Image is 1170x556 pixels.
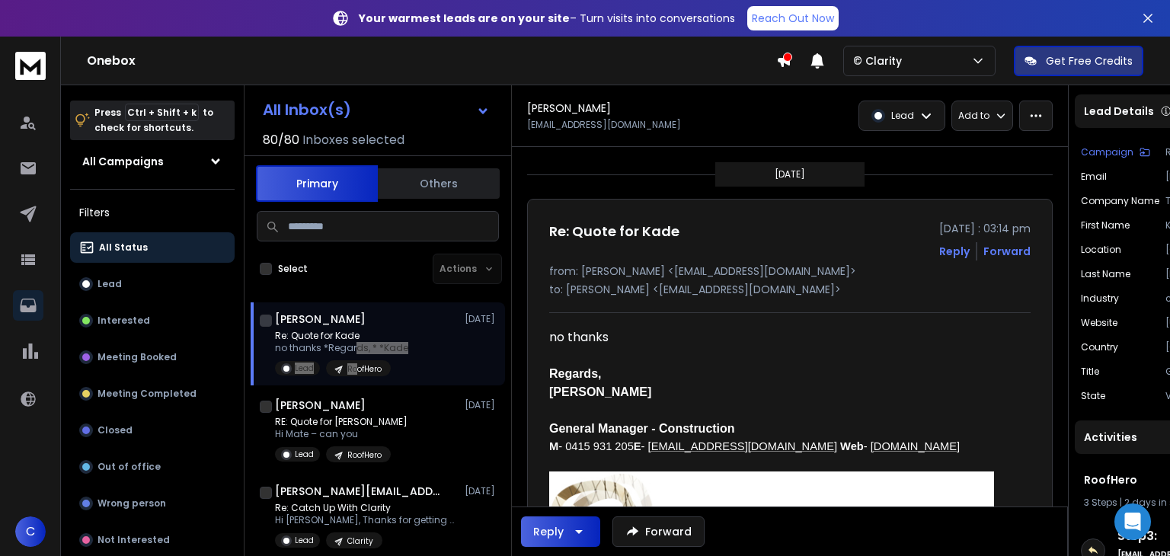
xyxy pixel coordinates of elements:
[275,502,458,514] p: Re: Catch Up With Clarity
[648,440,837,452] a: [EMAIL_ADDRESS][DOMAIN_NAME]
[70,232,235,263] button: All Status
[359,11,570,26] strong: Your warmest leads are on your site
[70,415,235,446] button: Closed
[70,202,235,223] h3: Filters
[70,305,235,336] button: Interested
[1081,366,1099,378] p: title
[263,131,299,149] span: 80 / 80
[347,449,382,461] p: RoofHero
[1081,268,1130,280] p: Last Name
[1081,171,1107,183] p: Email
[549,282,1031,297] p: to: [PERSON_NAME] <[EMAIL_ADDRESS][DOMAIN_NAME]>
[70,342,235,372] button: Meeting Booked
[840,440,864,452] b: Web
[347,535,373,547] p: Clarity
[97,461,161,473] p: Out of office
[251,94,502,125] button: All Inbox(s)
[97,388,197,400] p: Meeting Completed
[521,516,600,547] button: Reply
[256,165,378,202] button: Primary
[295,535,314,546] p: Lead
[983,244,1031,259] div: Forward
[97,278,122,290] p: Lead
[840,440,868,452] span: -
[549,221,679,242] h1: Re: Quote for Kade
[465,485,499,497] p: [DATE]
[549,440,558,452] b: M
[549,264,1031,279] p: from: [PERSON_NAME] <[EMAIL_ADDRESS][DOMAIN_NAME]>
[853,53,908,69] p: © Clarity
[302,131,404,149] h3: Inboxes selected
[70,146,235,177] button: All Campaigns
[295,449,314,460] p: Lead
[549,385,651,398] span: [PERSON_NAME]
[1081,317,1117,329] p: website
[939,244,970,259] button: Reply
[752,11,834,26] p: Reach Out Now
[15,52,46,80] img: logo
[278,263,308,275] label: Select
[70,452,235,482] button: Out of office
[275,484,443,499] h1: [PERSON_NAME][EMAIL_ADDRESS][DOMAIN_NAME]
[1046,53,1133,69] p: Get Free Credits
[94,105,213,136] p: Press to check for shortcuts.
[533,524,564,539] div: Reply
[1081,390,1105,402] p: State
[99,241,148,254] p: All Status
[378,167,500,200] button: Others
[549,422,735,435] span: General Manager - Construction
[87,52,776,70] h1: Onebox
[465,399,499,411] p: [DATE]
[275,312,366,327] h1: [PERSON_NAME]
[263,102,351,117] h1: All Inbox(s)
[939,221,1031,236] p: [DATE] : 03:14 pm
[275,342,408,354] p: no thanks *Regards, * *Kade
[1081,195,1159,207] p: Company Name
[275,416,408,428] p: RE: Quote for [PERSON_NAME]
[275,514,458,526] p: Hi [PERSON_NAME], Thanks for getting back
[1114,503,1151,540] div: Open Intercom Messenger
[1081,292,1119,305] p: industry
[527,119,681,131] p: [EMAIL_ADDRESS][DOMAIN_NAME]
[347,363,382,375] p: RoofHero
[612,516,705,547] button: Forward
[1084,496,1117,509] span: 3 Steps
[1081,244,1121,256] p: location
[125,104,199,121] span: Ctrl + Shift + k
[15,516,46,547] button: C
[1081,341,1118,353] p: Country
[275,428,408,440] p: Hi Mate – can you
[634,440,641,452] b: E
[97,315,150,327] p: Interested
[871,440,960,452] a: [DOMAIN_NAME]
[295,363,314,374] p: Lead
[275,398,366,413] h1: [PERSON_NAME]
[97,424,133,436] p: Closed
[527,101,611,116] h1: [PERSON_NAME]
[82,154,164,169] h1: All Campaigns
[1084,104,1154,119] p: Lead Details
[70,525,235,555] button: Not Interested
[97,497,166,510] p: Wrong person
[97,534,170,546] p: Not Interested
[1014,46,1143,76] button: Get Free Credits
[549,328,994,347] div: no thanks
[549,367,601,380] span: Regards,
[70,488,235,519] button: Wrong person
[70,379,235,409] button: Meeting Completed
[275,330,408,342] p: Re: Quote for Kade
[1081,146,1133,158] p: Campaign
[1081,219,1130,232] p: First Name
[70,269,235,299] button: Lead
[97,351,177,363] p: Meeting Booked
[359,11,735,26] p: – Turn visits into conversations
[465,313,499,325] p: [DATE]
[958,110,989,122] p: Add to
[775,168,805,181] p: [DATE]
[558,440,644,452] span: - 0415 931 205 -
